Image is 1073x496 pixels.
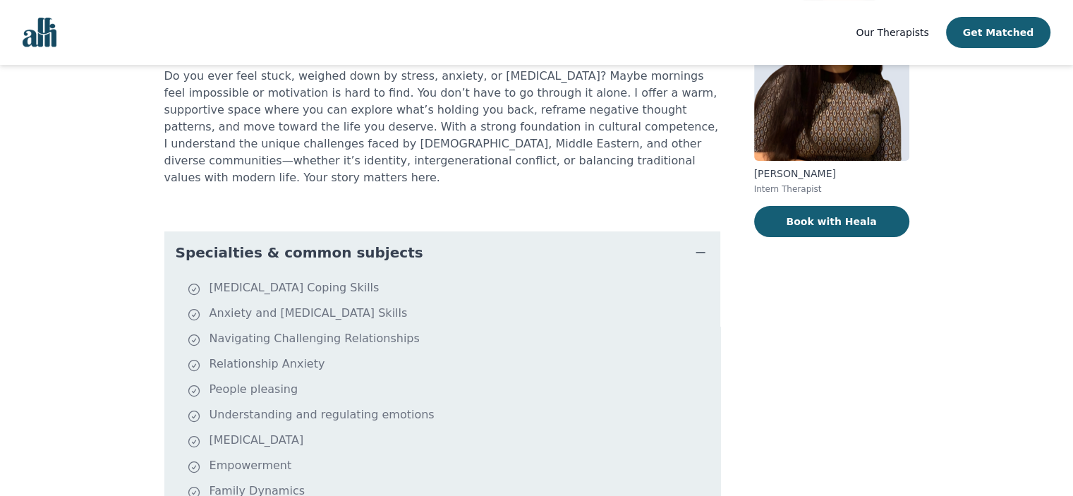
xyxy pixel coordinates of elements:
[164,231,720,274] button: Specialties & common subjects
[856,27,928,38] span: Our Therapists
[754,206,909,237] button: Book with Heala
[187,305,715,325] li: Anxiety and [MEDICAL_DATA] Skills
[187,356,715,375] li: Relationship Anxiety
[856,24,928,41] a: Our Therapists
[164,68,720,186] p: Do you ever feel stuck, weighed down by stress, anxiety, or [MEDICAL_DATA]? Maybe mornings feel i...
[187,330,715,350] li: Navigating Challenging Relationships
[23,18,56,47] img: alli logo
[187,457,715,477] li: Empowerment
[754,167,909,181] p: [PERSON_NAME]
[176,243,423,262] span: Specialties & common subjects
[187,432,715,452] li: [MEDICAL_DATA]
[946,17,1050,48] button: Get Matched
[187,279,715,299] li: [MEDICAL_DATA] Coping Skills
[187,406,715,426] li: Understanding and regulating emotions
[187,381,715,401] li: People pleasing
[754,183,909,195] p: Intern Therapist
